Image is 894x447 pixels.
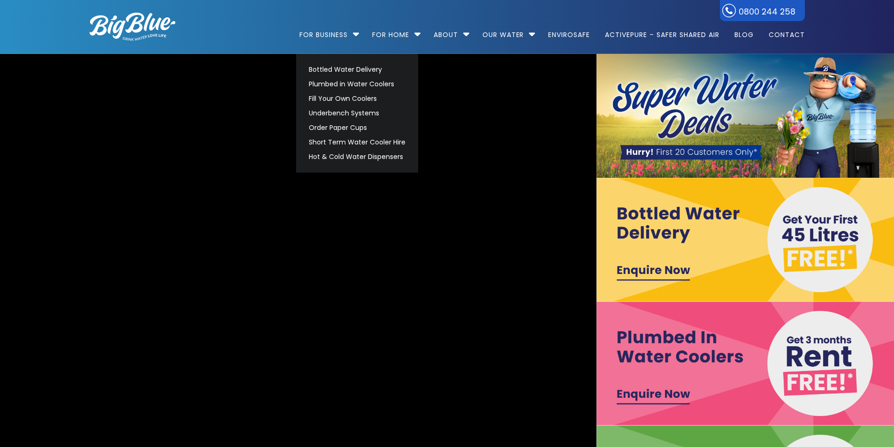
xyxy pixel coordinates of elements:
[305,150,410,164] a: Hot & Cold Water Dispensers
[305,121,410,135] a: Order Paper Cups
[305,77,410,91] a: Plumbed in Water Coolers
[305,106,410,121] a: Underbench Systems
[305,62,410,77] a: Bottled Water Delivery
[305,135,410,150] a: Short Term Water Cooler Hire
[90,13,176,41] img: logo
[305,91,410,106] a: Fill Your Own Coolers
